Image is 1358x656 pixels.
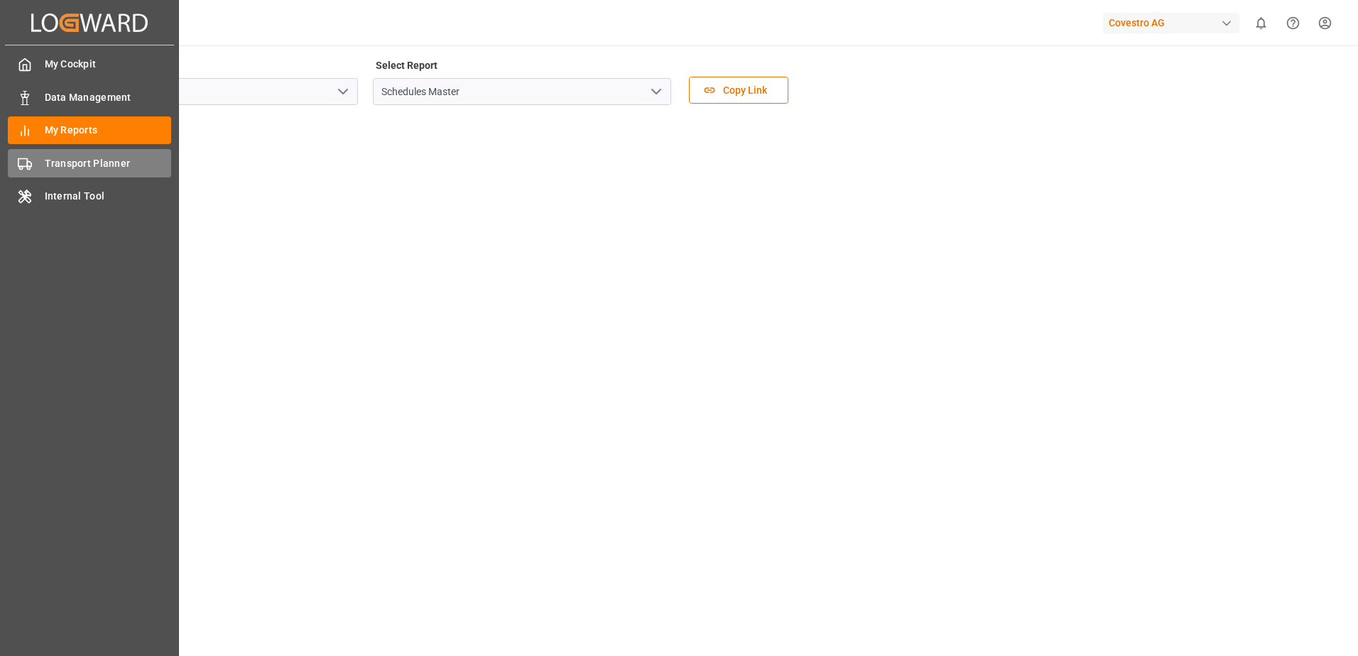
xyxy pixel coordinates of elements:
[373,78,671,105] input: Type to search/select
[60,78,358,105] input: Type to search/select
[1103,13,1239,33] div: Covestro AG
[1103,9,1245,36] button: Covestro AG
[45,90,172,105] span: Data Management
[373,55,440,75] label: Select Report
[716,83,774,98] span: Copy Link
[332,81,353,103] button: open menu
[45,123,172,138] span: My Reports
[45,189,172,204] span: Internal Tool
[8,50,171,78] a: My Cockpit
[1277,7,1309,39] button: Help Center
[645,81,666,103] button: open menu
[1245,7,1277,39] button: show 0 new notifications
[689,77,788,104] button: Copy Link
[45,57,172,72] span: My Cockpit
[8,149,171,177] a: Transport Planner
[8,116,171,144] a: My Reports
[45,156,172,171] span: Transport Planner
[8,83,171,111] a: Data Management
[8,182,171,210] a: Internal Tool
